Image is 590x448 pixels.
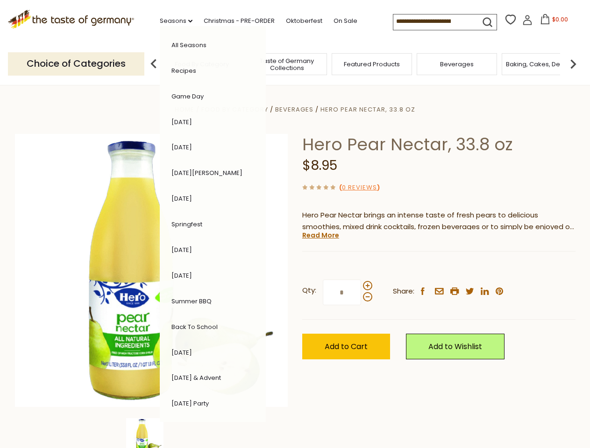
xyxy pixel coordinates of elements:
a: Taste of Germany Collections [249,57,324,71]
a: [DATE] [171,194,192,203]
p: Choice of Categories [8,52,144,75]
button: Add to Cart [302,334,390,359]
a: Oktoberfest [286,16,322,26]
a: Recipes [171,66,196,75]
a: [DATE] & Advent [171,373,221,382]
a: Summer BBQ [171,297,212,306]
a: [DATE] [171,271,192,280]
a: Springfest [171,220,202,229]
a: [DATE] [171,143,192,152]
h1: Hero Pear Nectar, 33.8 oz [302,134,576,155]
a: Add to Wishlist [406,334,505,359]
a: 0 Reviews [342,183,377,193]
span: $8.95 [302,156,337,175]
img: Hero Pear Nectar, 33.8 oz [15,134,288,407]
a: [DATE] [171,118,192,126]
a: Hero Pear Nectar, 33.8 oz [320,105,415,114]
a: [DATE][PERSON_NAME] [171,168,242,177]
span: ( ) [339,183,380,192]
a: Beverages [275,105,313,114]
p: Hero Pear Nectar brings an intense taste of fresh pears to delicious smoothies, mixed drink cockt... [302,210,576,233]
a: Read More [302,231,339,240]
span: Share: [393,286,414,297]
span: $0.00 [552,15,568,23]
a: Beverages [440,61,474,68]
a: [DATE] Party [171,399,209,408]
a: On Sale [334,16,357,26]
input: Qty: [323,280,361,305]
a: Back to School [171,322,218,331]
a: Seasons [160,16,192,26]
a: All Seasons [171,41,206,49]
button: $0.00 [534,14,574,28]
a: Baking, Cakes, Desserts [506,61,578,68]
span: Add to Cart [325,341,368,352]
a: Game Day [171,92,204,101]
a: Featured Products [344,61,400,68]
strong: Qty: [302,285,316,296]
a: [DATE] [171,348,192,357]
a: [DATE] [171,245,192,254]
img: previous arrow [144,55,163,73]
img: next arrow [564,55,583,73]
a: Christmas - PRE-ORDER [204,16,275,26]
